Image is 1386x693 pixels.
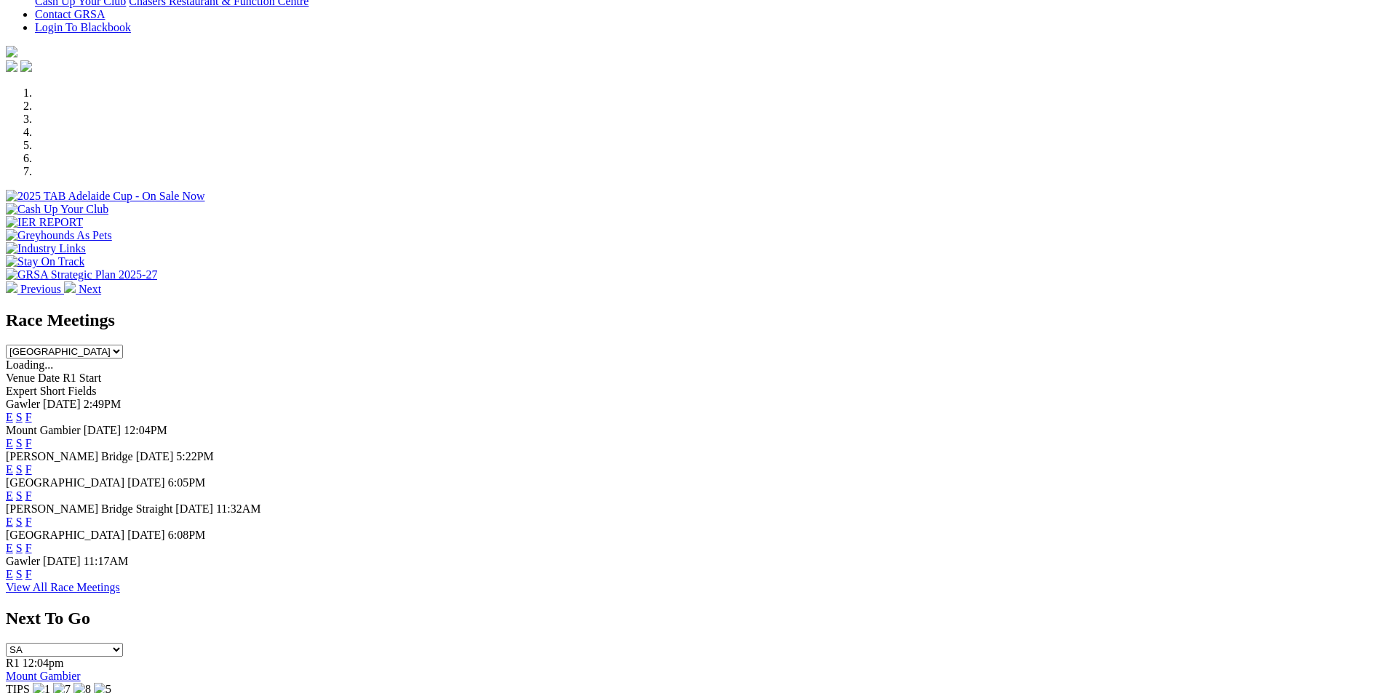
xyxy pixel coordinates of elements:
[6,670,81,682] a: Mount Gambier
[176,450,214,462] span: 5:22PM
[84,424,122,436] span: [DATE]
[16,516,23,528] a: S
[6,255,84,268] img: Stay On Track
[16,437,23,449] a: S
[127,529,165,541] span: [DATE]
[64,281,76,293] img: chevron-right-pager-white.svg
[16,463,23,476] a: S
[35,8,105,20] a: Contact GRSA
[43,555,81,567] span: [DATE]
[6,463,13,476] a: E
[6,268,157,281] img: GRSA Strategic Plan 2025-27
[20,60,32,72] img: twitter.svg
[25,568,32,580] a: F
[6,489,13,502] a: E
[6,398,40,410] span: Gawler
[6,229,112,242] img: Greyhounds As Pets
[84,555,129,567] span: 11:17AM
[84,398,122,410] span: 2:49PM
[168,529,206,541] span: 6:08PM
[6,281,17,293] img: chevron-left-pager-white.svg
[43,398,81,410] span: [DATE]
[6,581,120,593] a: View All Race Meetings
[16,568,23,580] a: S
[23,657,64,669] span: 12:04pm
[16,411,23,423] a: S
[6,516,13,528] a: E
[6,568,13,580] a: E
[16,542,23,554] a: S
[6,242,86,255] img: Industry Links
[6,372,35,384] span: Venue
[6,657,20,669] span: R1
[6,411,13,423] a: E
[6,542,13,554] a: E
[6,450,133,462] span: [PERSON_NAME] Bridge
[6,60,17,72] img: facebook.svg
[6,609,1380,628] h2: Next To Go
[136,450,174,462] span: [DATE]
[6,46,17,57] img: logo-grsa-white.png
[6,437,13,449] a: E
[40,385,65,397] span: Short
[175,502,213,515] span: [DATE]
[16,489,23,502] a: S
[168,476,206,489] span: 6:05PM
[216,502,261,515] span: 11:32AM
[6,203,108,216] img: Cash Up Your Club
[63,372,101,384] span: R1 Start
[6,283,64,295] a: Previous
[35,21,131,33] a: Login To Blackbook
[25,542,32,554] a: F
[64,283,101,295] a: Next
[6,190,205,203] img: 2025 TAB Adelaide Cup - On Sale Now
[127,476,165,489] span: [DATE]
[6,502,172,515] span: [PERSON_NAME] Bridge Straight
[6,529,124,541] span: [GEOGRAPHIC_DATA]
[79,283,101,295] span: Next
[6,385,37,397] span: Expert
[6,424,81,436] span: Mount Gambier
[25,411,32,423] a: F
[68,385,96,397] span: Fields
[6,555,40,567] span: Gawler
[25,489,32,502] a: F
[25,437,32,449] a: F
[6,216,83,229] img: IER REPORT
[6,311,1380,330] h2: Race Meetings
[25,463,32,476] a: F
[6,476,124,489] span: [GEOGRAPHIC_DATA]
[6,358,53,371] span: Loading...
[20,283,61,295] span: Previous
[38,372,60,384] span: Date
[124,424,167,436] span: 12:04PM
[25,516,32,528] a: F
